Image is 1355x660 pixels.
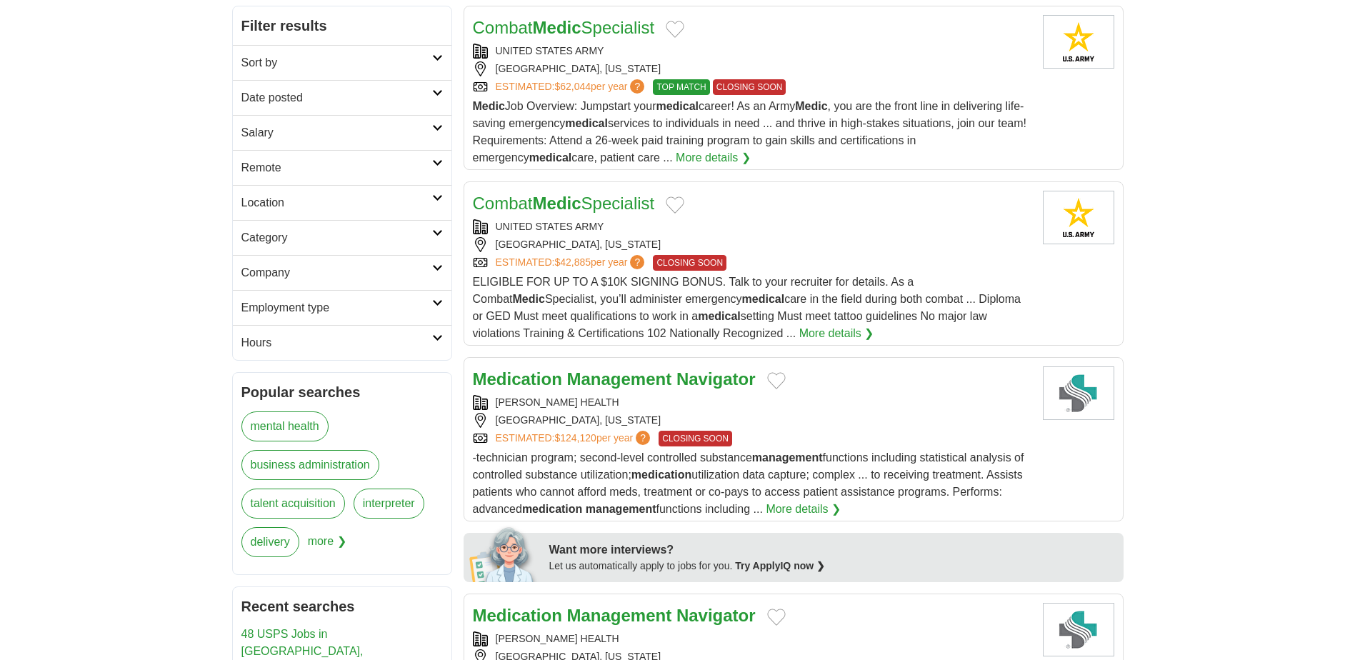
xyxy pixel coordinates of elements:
strong: Medic [513,293,545,305]
strong: Medication [473,369,562,389]
strong: medical [656,100,699,112]
h2: Location [241,194,432,211]
span: ? [636,431,650,445]
a: Hours [233,325,451,360]
a: business administration [241,450,379,480]
a: Date posted [233,80,451,115]
h2: Date posted [241,89,432,106]
a: More details ❯ [676,149,751,166]
a: UNITED STATES ARMY [496,45,604,56]
div: Let us automatically apply to jobs for you. [549,559,1115,574]
a: Company [233,255,451,290]
strong: Management [567,369,672,389]
img: Sutter Health logo [1043,603,1114,656]
button: Add to favorite jobs [666,196,684,214]
a: UNITED STATES ARMY [496,221,604,232]
strong: Medication [473,606,562,625]
h2: Category [241,229,432,246]
a: Location [233,185,451,220]
a: More details ❯ [766,501,841,518]
h2: Hours [241,334,432,351]
h2: Salary [241,124,432,141]
img: apply-iq-scientist.png [469,525,539,582]
h2: Sort by [241,54,432,71]
a: [PERSON_NAME] HEALTH [496,396,619,408]
a: interpreter [354,489,424,519]
strong: medical [742,293,785,305]
span: ? [630,79,644,94]
span: $42,885 [554,256,591,268]
span: ELIGIBLE FOR UP TO A $10K SIGNING BONUS. Talk to your recruiter for details. As a Combat Speciali... [473,276,1021,339]
a: ESTIMATED:$62,044per year? [496,79,648,95]
span: $62,044 [554,81,591,92]
button: Add to favorite jobs [666,21,684,38]
a: Employment type [233,290,451,325]
a: More details ❯ [799,325,874,342]
span: ? [630,255,644,269]
h2: Recent searches [241,596,443,617]
strong: Medic [533,194,581,213]
h2: Filter results [233,6,451,45]
a: Try ApplyIQ now ❯ [735,560,825,571]
strong: Medic [473,100,505,112]
strong: medical [698,310,741,322]
strong: management [752,451,823,464]
strong: Medic [533,18,581,37]
span: CLOSING SOON [713,79,786,95]
a: Remote [233,150,451,185]
strong: medical [565,117,608,129]
a: Sort by [233,45,451,80]
div: [GEOGRAPHIC_DATA], [US_STATE] [473,413,1031,428]
a: [PERSON_NAME] HEALTH [496,633,619,644]
div: [GEOGRAPHIC_DATA], [US_STATE] [473,237,1031,252]
h2: Popular searches [241,381,443,403]
strong: Navigator [676,606,756,625]
span: TOP MATCH [653,79,709,95]
strong: management [586,503,656,515]
strong: Management [567,606,672,625]
button: Add to favorite jobs [767,372,786,389]
span: more ❯ [308,527,346,566]
a: mental health [241,411,329,441]
div: Want more interviews? [549,541,1115,559]
h2: Employment type [241,299,432,316]
a: ESTIMATED:$42,885per year? [496,255,648,271]
a: Medication Management Navigator [473,606,756,625]
strong: medical [529,151,572,164]
strong: medication [522,503,582,515]
strong: medication [631,469,691,481]
span: -technician program; second-level controlled substance functions including statistical analysis o... [473,451,1024,515]
h2: Company [241,264,432,281]
span: CLOSING SOON [659,431,732,446]
a: Category [233,220,451,255]
strong: Navigator [676,369,756,389]
a: talent acquisition [241,489,345,519]
img: Sutter Health logo [1043,366,1114,420]
span: CLOSING SOON [653,255,726,271]
span: Job Overview: Jumpstart your career! As an Army , you are the front line in delivering life-savin... [473,100,1027,164]
a: Salary [233,115,451,150]
a: CombatMedicSpecialist [473,18,655,37]
img: United States Army logo [1043,191,1114,244]
a: Medication Management Navigator [473,369,756,389]
div: [GEOGRAPHIC_DATA], [US_STATE] [473,61,1031,76]
img: United States Army logo [1043,15,1114,69]
h2: Remote [241,159,432,176]
strong: Medic [795,100,827,112]
span: $124,120 [554,432,596,444]
a: ESTIMATED:$124,120per year? [496,431,654,446]
a: delivery [241,527,299,557]
button: Add to favorite jobs [767,609,786,626]
a: CombatMedicSpecialist [473,194,655,213]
